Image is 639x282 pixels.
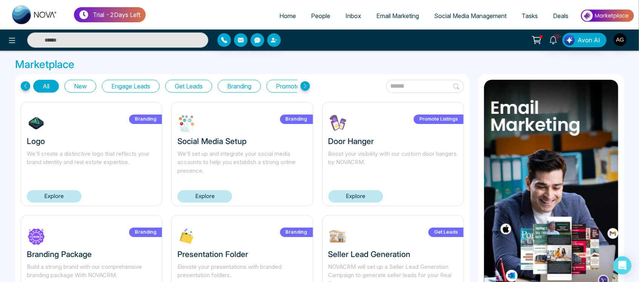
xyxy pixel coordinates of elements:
[580,7,634,24] img: Market-place.gif
[577,36,600,45] span: Avon AI
[129,115,162,124] label: Branding
[514,9,545,23] a: Tasks
[27,114,46,133] img: 7tHiu1732304639.jpg
[553,33,560,40] span: 10+
[338,9,369,23] a: Inbox
[177,150,307,175] p: We'll set up and integrate your social media accounts to help you establish a strong online prese...
[280,115,313,124] label: Branding
[12,5,57,24] img: Nova CRM Logo
[177,227,196,246] img: XLP2c1732303713.jpg
[102,80,160,93] button: Engage Leads
[65,80,96,93] button: New
[522,12,538,20] span: Tasks
[33,80,59,93] button: All
[428,228,463,237] label: Get Leads
[427,9,514,23] a: Social Media Management
[328,227,347,246] img: W9EOY1739212645.jpg
[328,249,458,259] h3: Seller Lead Generation
[328,136,458,146] h3: Door Hanger
[27,227,46,246] img: 2AD8I1730320587.jpg
[177,114,196,133] img: ABHm51732302824.jpg
[562,33,607,47] button: Avon AI
[177,136,307,146] h3: Social Media Setup
[613,256,631,274] div: Open Intercom Messenger
[434,12,507,20] span: Social Media Management
[27,190,82,203] a: Explore
[376,12,419,20] span: Email Marketing
[218,80,261,93] button: Branding
[280,228,313,237] label: Branding
[177,249,307,259] h3: Presentation Folder
[15,58,624,71] h3: Marketplace
[27,150,156,175] p: We'll create a distinctive logo that reflects your brand identity and real estate expertise.
[564,35,575,45] img: Lead Flow
[553,12,568,20] span: Deals
[311,12,330,20] span: People
[328,150,458,175] p: Boost your visibility with our custom door hangers by NOVACRM.
[414,115,463,124] label: Promote Listings
[27,249,156,259] h3: Branding Package
[27,136,156,146] h3: Logo
[279,12,296,20] span: Home
[129,228,162,237] label: Branding
[544,33,562,46] a: 10+
[328,114,347,133] img: Vlcuf1730739043.jpg
[93,10,140,19] p: Trial - 2 Days Left
[266,80,331,93] button: Promote Listings
[165,80,212,93] button: Get Leads
[177,190,232,203] a: Explore
[303,9,338,23] a: People
[369,9,427,23] a: Email Marketing
[545,9,576,23] a: Deals
[328,190,383,203] a: Explore
[272,9,303,23] a: Home
[614,33,627,46] img: User Avatar
[345,12,361,20] span: Inbox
